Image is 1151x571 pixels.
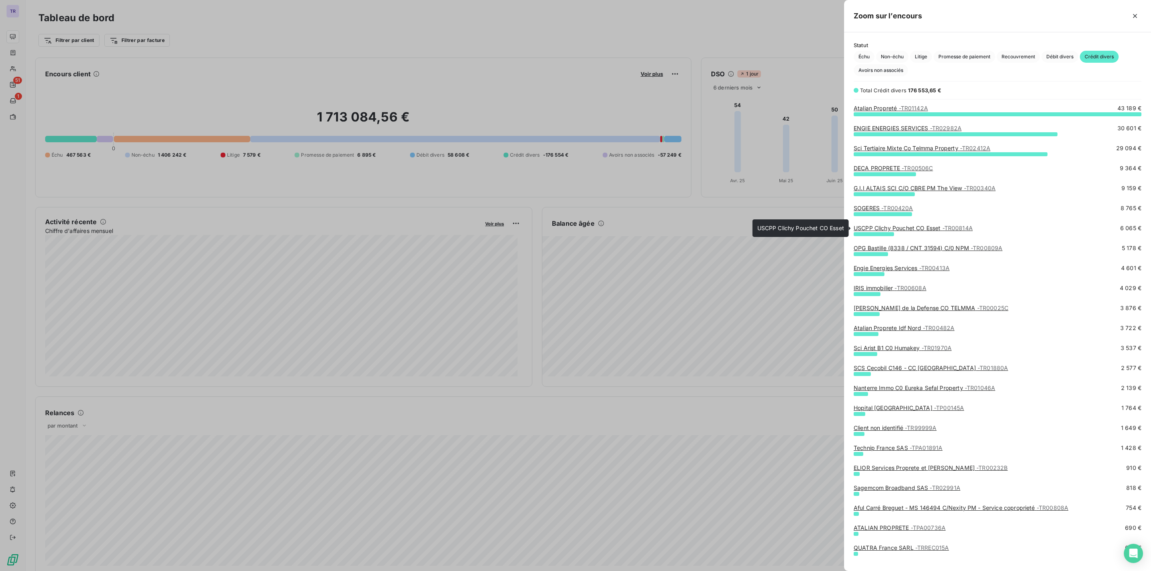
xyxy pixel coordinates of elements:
h5: Zoom sur l’encours [854,10,922,22]
span: 3 876 € [1120,304,1141,312]
button: Échu [854,51,874,63]
button: Promesse de paiement [934,51,995,63]
div: Open Intercom Messenger [1124,544,1143,563]
a: Client non identifié [854,424,937,431]
span: 5 178 € [1122,244,1141,252]
span: 4 601 € [1121,264,1141,272]
a: Sci Tertiaire Mixte Co Telmma Property [854,145,990,151]
span: - TPA00736A [911,524,946,531]
span: 1 764 € [1121,404,1141,412]
span: 30 601 € [1117,124,1141,132]
span: 9 364 € [1120,164,1141,172]
a: SCS Cecobil C146 - CC [GEOGRAPHIC_DATA] [854,364,1008,371]
span: - TR00025C [977,304,1008,311]
span: 29 094 € [1116,144,1141,152]
a: G.I.I ALTAIS SCI C/O CBRE PM The View [854,185,996,191]
a: IRIS immobilier [854,285,926,291]
a: DECA PROPRETE [854,165,933,171]
span: - TR02982A [930,125,962,131]
span: - TR00814A [942,225,973,231]
a: Hopital [GEOGRAPHIC_DATA] [854,404,964,411]
button: Crédit divers [1080,51,1119,63]
span: 176 553,65 € [908,87,941,94]
a: SOGERES [854,205,913,211]
span: - TR00413A [919,265,950,271]
span: - TR01142A [899,105,928,111]
span: 3 537 € [1121,344,1141,352]
span: - TR01880A [978,364,1008,371]
span: USCPP Clichy Pouchet CO Esset [757,225,844,231]
a: USCPP Clichy Pouchet CO Esset [854,225,973,231]
button: Non-échu [876,51,908,63]
a: OPG Bastille (8338 / CNT 31594) C/0 NPM [854,245,1002,251]
button: Recouvrement [997,51,1040,63]
a: Sci Arist B1 C0 Humakey [854,344,952,351]
span: 1 428 € [1121,444,1141,452]
span: 6 065 € [1120,224,1141,232]
button: Avoirs non associés [854,64,908,76]
button: Litige [910,51,932,63]
span: - TR00232B [976,464,1008,471]
a: Atalian Proprete Idf Nord [854,324,954,331]
span: - TR00482A [923,324,954,331]
span: 43 189 € [1117,104,1141,112]
a: QUATRA France SARL [854,544,949,551]
span: Total Crédit divers [860,87,906,94]
span: 8 765 € [1121,204,1141,212]
a: Sagemcom Broadband SAS [854,484,960,491]
span: - TR00506C [902,165,933,171]
a: Engie Energies Services [854,265,950,271]
button: Débit divers [1041,51,1078,63]
a: ENGIE ENERGIES SERVICES [854,125,962,131]
a: Aful Carré Breguet - MS 146494 C/Nexity PM - Service coproprieté [854,504,1068,511]
span: - TR99999A [905,424,936,431]
a: ELIOR Services Proprete et [PERSON_NAME] [854,464,1008,471]
span: - TR01970A [922,344,952,351]
a: Technip France SAS [854,444,942,451]
a: ATALIAN PROPRETE [854,524,946,531]
span: - TR02412A [960,145,990,151]
span: - TR00608A [894,285,926,291]
a: [PERSON_NAME] de la Defense CO TELMMA [854,304,1008,311]
span: - TR00809A [971,245,1002,251]
span: 818 € [1126,484,1141,492]
div: grid [844,104,1151,561]
span: 3 722 € [1120,324,1141,332]
span: - TR00340A [964,185,996,191]
span: - TRREC015A [915,544,949,551]
span: 9 159 € [1121,184,1141,192]
span: 2 139 € [1121,384,1141,392]
span: 4 029 € [1120,284,1141,292]
span: 2 577 € [1121,364,1141,372]
span: 910 € [1126,464,1141,472]
span: - TPA01891A [910,444,943,451]
span: - TP00145A [934,404,964,411]
span: - TR02991A [930,484,960,491]
span: - TR00420A [881,205,913,211]
span: - TR00808A [1037,504,1068,511]
span: 690 € [1125,524,1141,532]
span: Statut [854,42,1141,48]
span: 754 € [1126,504,1141,512]
a: Atalian Propreté [854,105,928,111]
a: Nanterre Immo C0 Eureka Sefal Property [854,384,995,391]
span: - TR01046A [965,384,995,391]
span: 1 649 € [1121,424,1141,432]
